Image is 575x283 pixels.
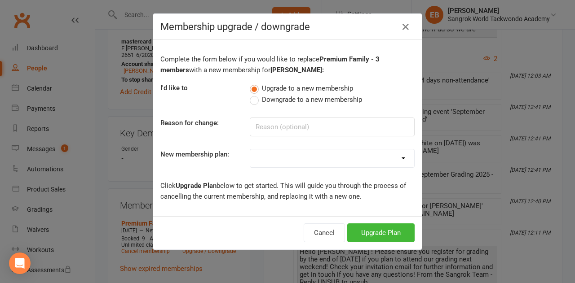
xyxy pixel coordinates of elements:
div: Open Intercom Messenger [9,253,31,274]
span: Upgrade to a new membership [262,83,353,92]
p: Click below to get started. This will guide you through the process of cancelling the current mem... [160,180,415,202]
h4: Membership upgrade / downgrade [160,21,415,32]
label: Reason for change: [160,118,219,128]
b: [PERSON_NAME]: [270,66,324,74]
input: Reason (optional) [250,118,415,136]
label: I'd like to [160,83,188,93]
button: Upgrade Plan [347,223,415,242]
span: Downgrade to a new membership [262,94,362,104]
p: Complete the form below if you would like to replace with a new membership for [160,54,415,75]
button: Cancel [304,223,345,242]
button: Close [398,20,413,34]
b: Upgrade Plan [176,182,217,190]
label: New membership plan: [160,149,229,160]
